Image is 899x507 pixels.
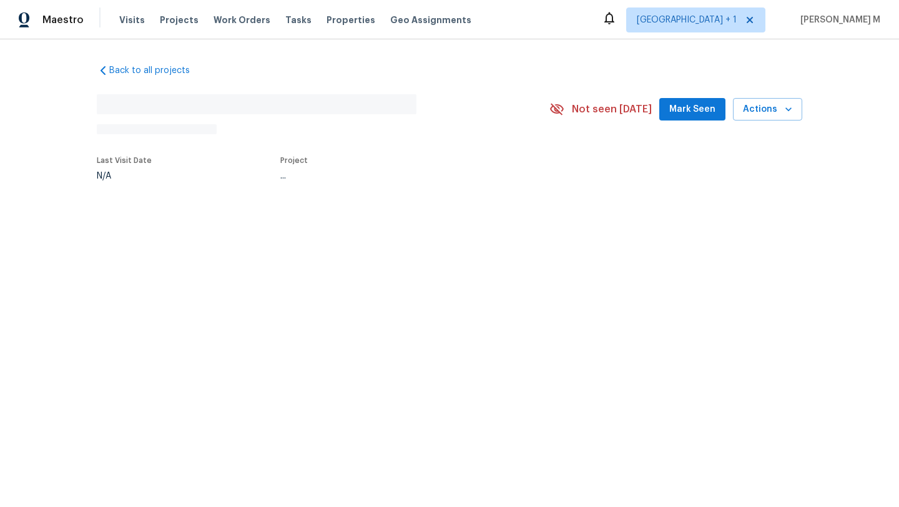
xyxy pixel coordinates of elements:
span: Projects [160,14,199,26]
span: Not seen [DATE] [572,103,652,116]
span: Project [280,157,308,164]
span: Tasks [285,16,312,24]
span: Last Visit Date [97,157,152,164]
button: Actions [733,98,802,121]
span: Visits [119,14,145,26]
span: Geo Assignments [390,14,471,26]
span: Work Orders [214,14,270,26]
button: Mark Seen [659,98,725,121]
span: Mark Seen [669,102,715,117]
div: N/A [97,172,152,180]
span: [GEOGRAPHIC_DATA] + 1 [637,14,737,26]
span: Properties [327,14,375,26]
span: Maestro [42,14,84,26]
div: ... [280,172,520,180]
a: Back to all projects [97,64,217,77]
span: [PERSON_NAME] M [795,14,880,26]
span: Actions [743,102,792,117]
